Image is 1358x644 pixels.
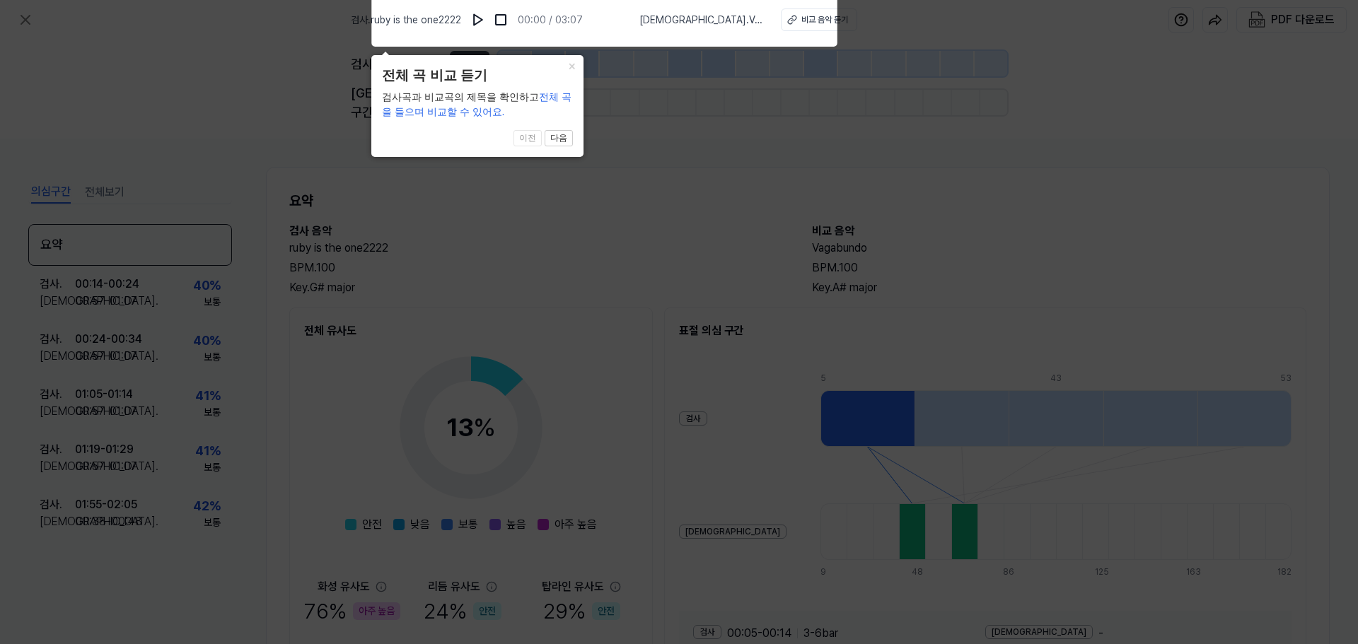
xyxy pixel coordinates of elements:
div: 검사곡과 비교곡의 제목을 확인하고 [382,90,573,119]
span: [DEMOGRAPHIC_DATA] . Vagabundo [639,13,764,28]
img: stop [494,13,508,27]
button: 비교 음악 듣기 [781,8,857,31]
span: 검사 . ruby is the one2222 [351,13,461,28]
span: 전체 곡을 들으며 비교할 수 있어요. [382,91,571,117]
div: 00:00 / 03:07 [518,13,583,28]
button: 다음 [545,130,573,147]
header: 전체 곡 비교 듣기 [382,66,573,86]
div: 비교 음악 듣기 [801,13,848,26]
img: play [471,13,485,27]
button: Close [561,55,584,75]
